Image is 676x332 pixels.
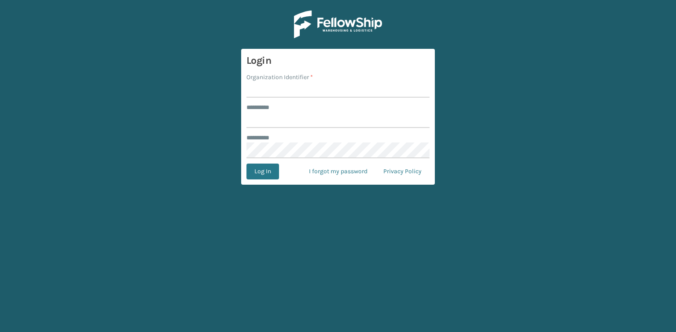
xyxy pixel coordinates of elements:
[246,164,279,179] button: Log In
[301,164,375,179] a: I forgot my password
[375,164,430,179] a: Privacy Policy
[246,73,313,82] label: Organization Identifier
[246,54,430,67] h3: Login
[294,11,382,38] img: Logo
